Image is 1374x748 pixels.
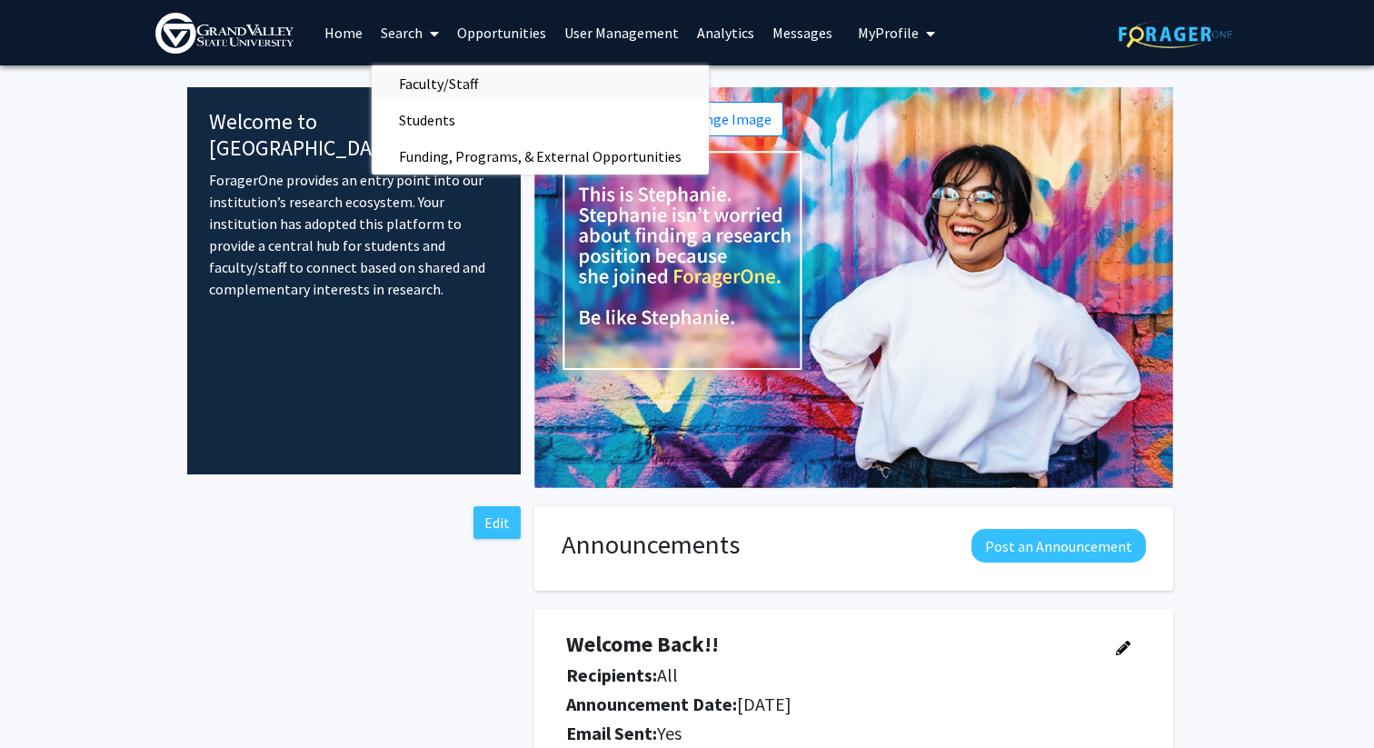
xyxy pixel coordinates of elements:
h1: Announcements [562,529,740,561]
h5: Yes [566,723,1091,744]
a: Messages [763,1,841,65]
button: Change Image [670,102,783,136]
span: Students [372,102,483,138]
h5: All [566,664,1091,686]
b: Email Sent: [566,722,657,744]
h4: Welcome to [GEOGRAPHIC_DATA] [209,109,499,162]
img: ForagerOne Logo [1119,20,1232,48]
p: ForagerOne provides an entry point into our institution’s research ecosystem. Your institution ha... [209,169,499,300]
a: Funding, Programs, & External Opportunities [372,143,709,170]
b: Announcement Date: [566,693,737,715]
a: Search [372,1,448,65]
span: Funding, Programs, & External Opportunities [372,138,709,175]
iframe: Chat [14,666,77,734]
b: Recipients: [566,663,657,686]
a: Faculty/Staff [372,70,709,97]
a: Analytics [688,1,763,65]
img: Cover Image [534,87,1173,488]
a: Home [315,1,372,65]
span: My Profile [858,24,919,42]
img: Grand Valley State University Logo [155,13,294,54]
span: Faculty/Staff [372,65,505,102]
a: User Management [555,1,688,65]
a: Opportunities [448,1,555,65]
button: Post an Announcement [971,529,1146,563]
h5: [DATE] [566,693,1091,715]
a: Students [372,106,709,134]
button: Edit [473,506,521,539]
h4: Welcome Back!! [566,632,1091,658]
